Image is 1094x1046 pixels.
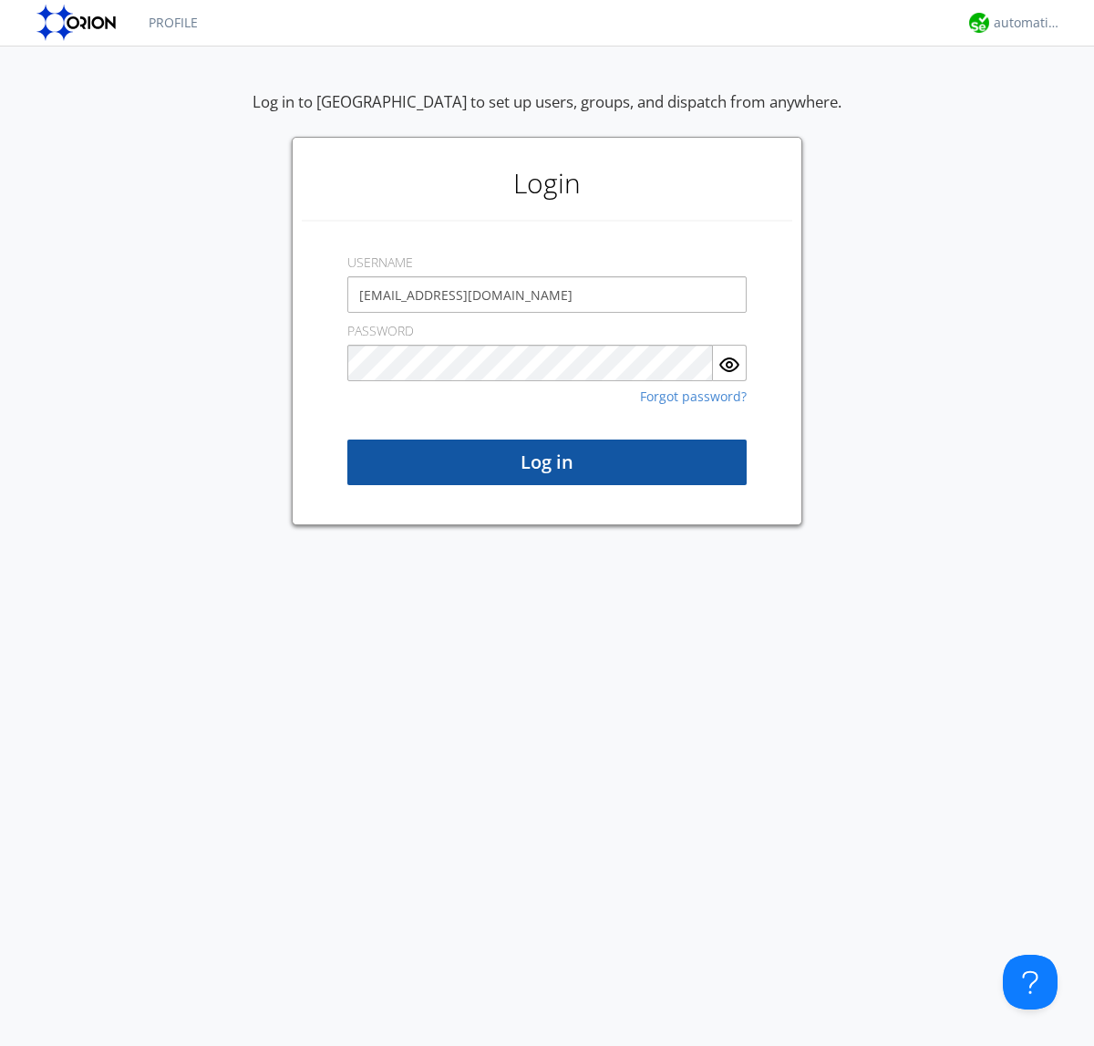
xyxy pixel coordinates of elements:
div: Log in to [GEOGRAPHIC_DATA] to set up users, groups, and dispatch from anywhere. [253,91,841,137]
img: orion-labs-logo.svg [36,5,121,41]
button: Log in [347,440,747,485]
div: automation+atlas [994,14,1062,32]
label: USERNAME [347,254,413,272]
img: eye.svg [718,354,740,376]
iframe: Toggle Customer Support [1003,955,1058,1010]
button: Show Password [713,345,747,381]
input: Password [347,345,713,381]
img: d2d01cd9b4174d08988066c6d424eccd [969,13,989,33]
h1: Login [302,147,792,220]
a: Forgot password? [640,390,747,403]
label: PASSWORD [347,322,414,340]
